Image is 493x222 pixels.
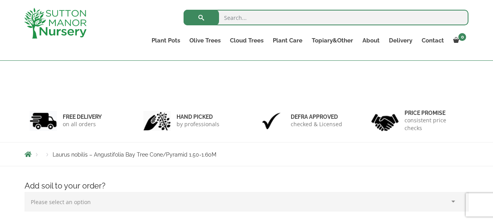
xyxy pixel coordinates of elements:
[458,33,466,41] span: 0
[384,35,417,46] a: Delivery
[24,8,87,39] img: logo
[63,120,102,128] p: on all orders
[185,35,225,46] a: Olive Trees
[291,113,342,120] h6: Defra approved
[184,10,468,25] input: Search...
[268,35,307,46] a: Plant Care
[177,113,219,120] h6: hand picked
[307,35,358,46] a: Topiary&Other
[63,113,102,120] h6: FREE DELIVERY
[405,116,464,132] p: consistent price checks
[417,35,449,46] a: Contact
[358,35,384,46] a: About
[25,151,469,157] nav: Breadcrumbs
[405,109,464,116] h6: Price promise
[19,180,475,192] h4: Add soil to your order?
[225,35,268,46] a: Cloud Trees
[30,111,57,131] img: 1.jpg
[177,120,219,128] p: by professionals
[143,111,171,131] img: 2.jpg
[371,109,399,133] img: 4.jpg
[258,111,285,131] img: 3.jpg
[449,35,468,46] a: 0
[147,35,185,46] a: Plant Pots
[291,120,342,128] p: checked & Licensed
[53,152,216,158] span: Laurus nobilis – Angustifolia Bay Tree Cone/Pyramid 1.50-1.60M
